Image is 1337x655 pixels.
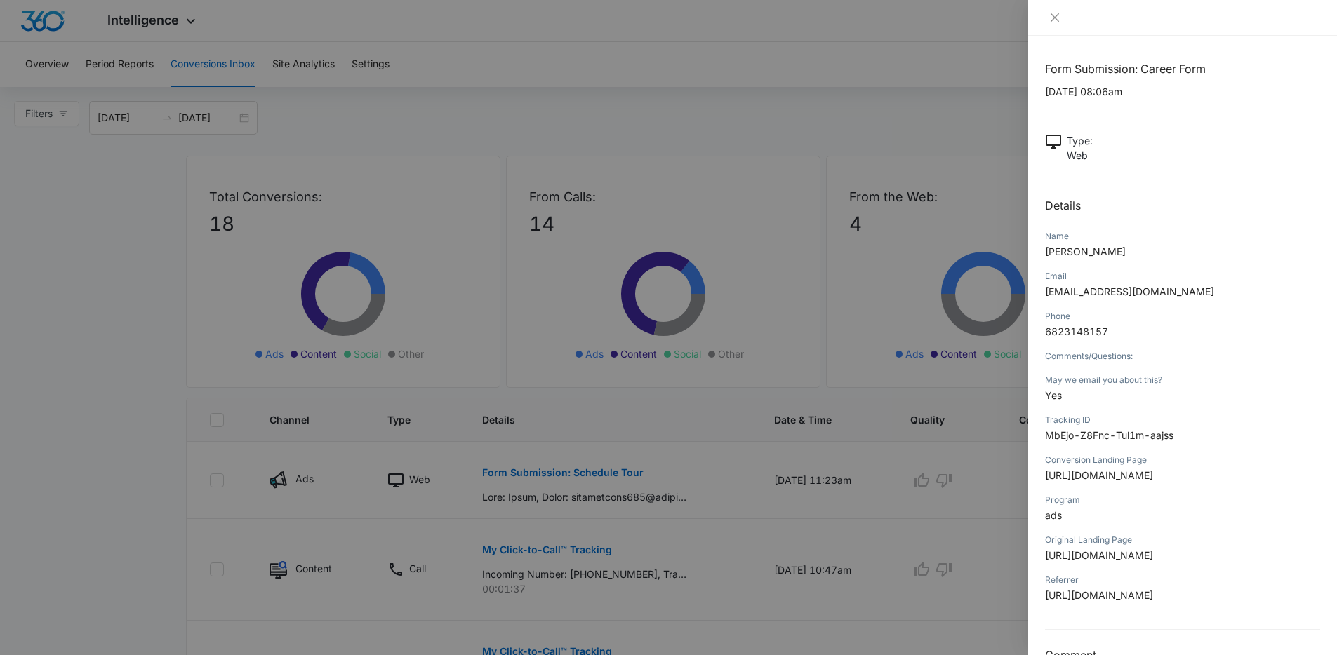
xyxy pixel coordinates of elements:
p: Web [1067,148,1093,163]
span: [URL][DOMAIN_NAME] [1045,589,1153,601]
span: [EMAIL_ADDRESS][DOMAIN_NAME] [1045,285,1214,297]
div: Email [1045,270,1320,283]
span: [URL][DOMAIN_NAME] [1045,469,1153,481]
h2: Details [1045,197,1320,214]
span: ads [1045,509,1062,521]
span: Yes [1045,389,1062,401]
p: [DATE] 08:06am [1045,84,1320,99]
span: 6823148157 [1045,325,1108,337]
div: Tracking ID [1045,414,1320,426]
div: Program [1045,494,1320,506]
div: Phone [1045,310,1320,323]
button: Close [1045,11,1065,24]
span: [PERSON_NAME] [1045,245,1126,257]
span: close [1049,12,1060,23]
div: Original Landing Page [1045,534,1320,546]
span: MbEjo-Z8Fnc-Tul1m-aajss [1045,429,1173,441]
div: May we email you about this? [1045,374,1320,386]
div: Referrer [1045,574,1320,586]
div: Conversion Landing Page [1045,454,1320,466]
span: [URL][DOMAIN_NAME] [1045,549,1153,561]
p: Type : [1067,133,1093,148]
div: Name [1045,230,1320,243]
div: Comments/Questions: [1045,350,1320,363]
h1: Form Submission: Career Form [1045,60,1320,77]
